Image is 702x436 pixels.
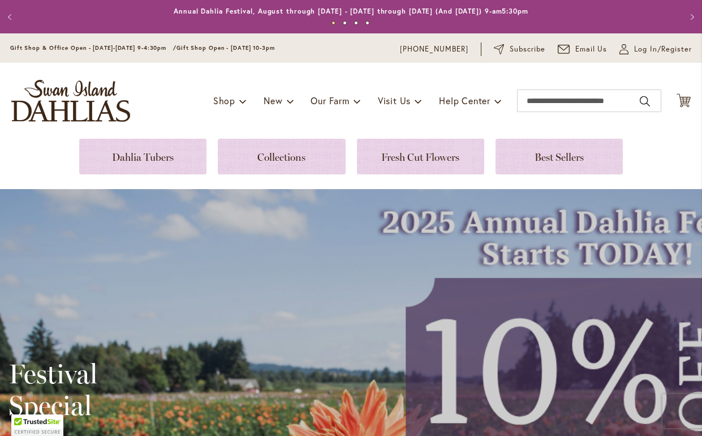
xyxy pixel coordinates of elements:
span: Log In/Register [634,44,692,55]
span: New [264,95,282,106]
h2: Festival Special [8,358,302,421]
button: Next [679,6,702,28]
span: Subscribe [510,44,545,55]
span: Gift Shop Open - [DATE] 10-3pm [176,44,275,52]
a: [PHONE_NUMBER] [400,44,468,55]
a: store logo [11,80,130,122]
span: Email Us [575,44,608,55]
button: 4 of 4 [365,21,369,25]
span: Visit Us [378,95,411,106]
span: Our Farm [311,95,349,106]
a: Email Us [558,44,608,55]
button: 2 of 4 [343,21,347,25]
a: Annual Dahlia Festival, August through [DATE] - [DATE] through [DATE] (And [DATE]) 9-am5:30pm [174,7,528,15]
a: Subscribe [494,44,545,55]
button: 1 of 4 [331,21,335,25]
button: 3 of 4 [354,21,358,25]
span: Gift Shop & Office Open - [DATE]-[DATE] 9-4:30pm / [10,44,176,52]
span: Shop [213,95,235,106]
a: Log In/Register [619,44,692,55]
span: Help Center [439,95,490,106]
